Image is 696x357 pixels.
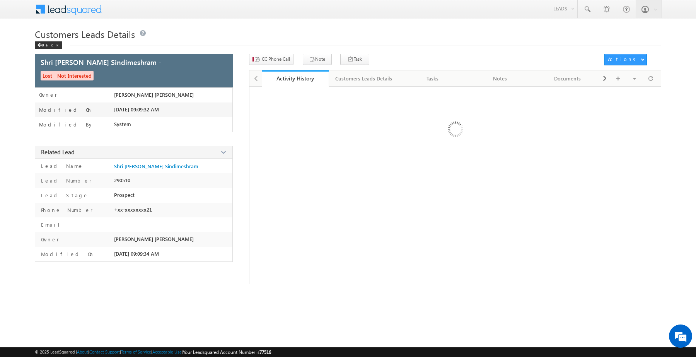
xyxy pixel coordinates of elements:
[39,177,92,184] label: Lead Number
[114,192,135,198] span: Prospect
[114,163,198,169] a: Shri [PERSON_NAME] Sindimeshram
[41,59,161,66] span: Shri [PERSON_NAME] Sindimeshram -
[39,121,94,128] label: Modified By
[41,71,94,80] span: Lost - Not Interested
[467,70,534,87] a: Notes
[399,70,466,87] a: Tasks
[303,54,332,65] button: Note
[114,207,152,213] span: +xx-xxxxxxxx21
[249,54,293,65] button: CC Phone Call
[39,207,93,214] label: Phone Number
[473,74,527,83] div: Notes
[608,56,638,63] div: Actions
[540,74,594,83] div: Documents
[39,251,94,258] label: Modified On
[114,92,194,98] span: [PERSON_NAME] [PERSON_NAME]
[114,236,194,242] span: [PERSON_NAME] [PERSON_NAME]
[39,162,84,169] label: Lead Name
[39,236,59,243] label: Owner
[405,74,459,83] div: Tasks
[39,92,57,98] label: Owner
[415,91,495,171] img: Loading ...
[329,70,399,87] a: Customers Leads Details
[39,192,89,199] label: Lead Stage
[604,54,647,65] button: Actions
[41,148,75,156] span: Related Lead
[262,56,290,63] span: CC Phone Call
[335,74,392,83] div: Customers Leads Details
[114,177,130,183] span: 290510
[340,54,369,65] button: Task
[262,70,329,87] a: Activity History
[114,106,159,113] span: [DATE] 09:09:32 AM
[89,349,120,354] a: Contact Support
[35,28,135,40] span: Customers Leads Details
[152,349,182,354] a: Acceptable Use
[114,121,131,127] span: System
[114,251,159,257] span: [DATE] 09:09:34 AM
[268,75,323,82] div: Activity History
[183,349,271,355] span: Your Leadsquared Account Number is
[39,221,66,228] label: Email
[121,349,151,354] a: Terms of Service
[35,348,271,356] span: © 2025 LeadSquared | | | | |
[35,41,62,49] div: Back
[259,349,271,355] span: 77516
[39,107,92,113] label: Modified On
[77,349,88,354] a: About
[534,70,601,87] a: Documents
